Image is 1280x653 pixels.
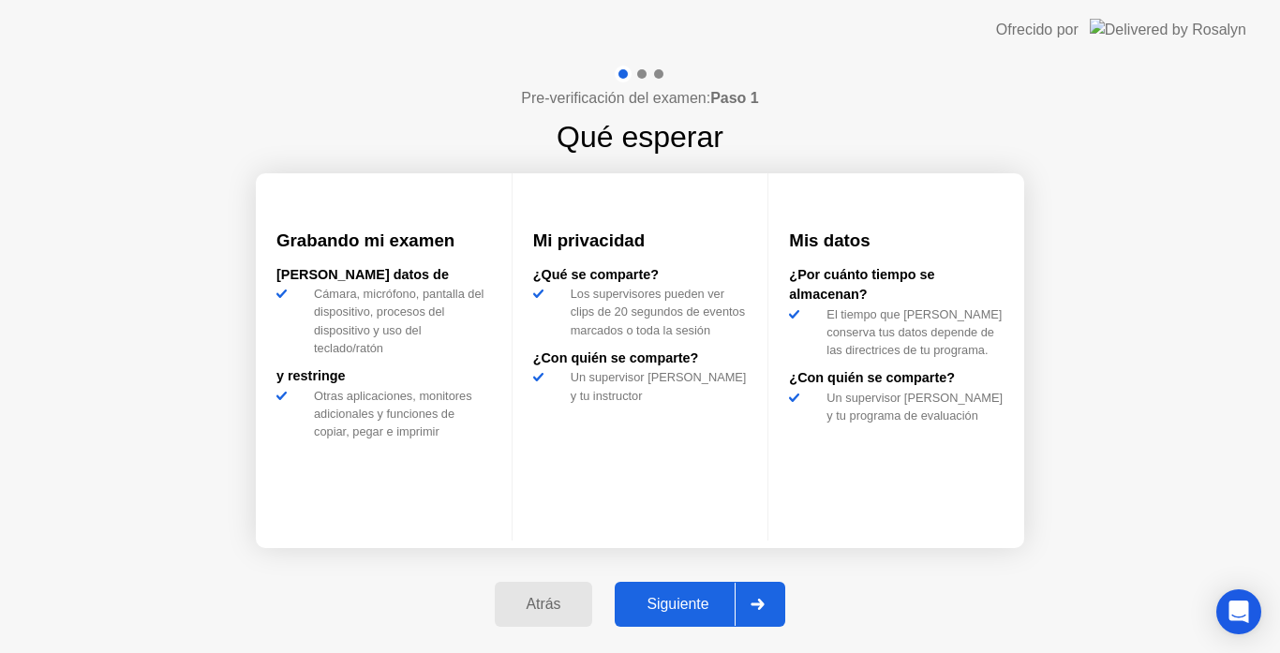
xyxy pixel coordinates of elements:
h1: Qué esperar [557,114,723,159]
div: El tiempo que [PERSON_NAME] conserva tus datos depende de las directrices de tu programa. [819,305,1004,360]
button: Siguiente [615,582,785,627]
b: Paso 1 [710,90,759,106]
div: Cámara, micrófono, pantalla del dispositivo, procesos del dispositivo y uso del teclado/ratón [306,285,491,357]
div: Un supervisor [PERSON_NAME] y tu instructor [563,368,748,404]
div: Otras aplicaciones, monitores adicionales y funciones de copiar, pegar e imprimir [306,387,491,441]
div: Atrás [500,596,588,613]
div: ¿Con quién se comparte? [533,349,748,369]
div: Un supervisor [PERSON_NAME] y tu programa de evaluación [819,389,1004,424]
div: ¿Por cuánto tiempo se almacenan? [789,265,1004,305]
img: Delivered by Rosalyn [1090,19,1246,40]
div: [PERSON_NAME] datos de [276,265,491,286]
div: Los supervisores pueden ver clips de 20 segundos de eventos marcados o toda la sesión [563,285,748,339]
div: Ofrecido por [996,19,1079,41]
div: y restringe [276,366,491,387]
div: Open Intercom Messenger [1216,589,1261,634]
button: Atrás [495,582,593,627]
div: ¿Qué se comparte? [533,265,748,286]
h3: Mi privacidad [533,228,748,254]
h3: Grabando mi examen [276,228,491,254]
div: ¿Con quién se comparte? [789,368,1004,389]
h4: Pre-verificación del examen: [521,87,758,110]
div: Siguiente [620,596,735,613]
h3: Mis datos [789,228,1004,254]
